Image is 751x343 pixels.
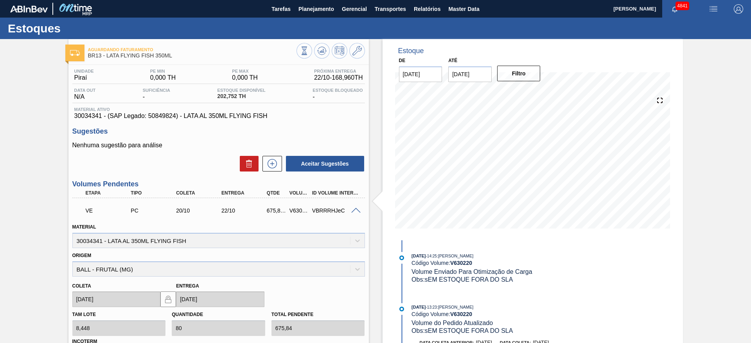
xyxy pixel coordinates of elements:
span: [DATE] [411,305,426,309]
span: Transportes [375,4,406,14]
strong: V 630220 [450,311,472,317]
span: Aguardando Faturamento [88,47,296,52]
label: Até [448,58,457,63]
label: Material [72,224,96,230]
div: Código Volume: [411,260,597,266]
span: [DATE] [411,254,426,258]
span: Volume Enviado Para Otimização de Carga [411,268,532,275]
div: 20/10/2025 [174,207,225,214]
span: Unidade [74,69,94,73]
label: Coleta [72,283,91,289]
span: Estoque Bloqueado [313,88,363,93]
input: dd/mm/yyyy [72,291,161,307]
div: V630220 [287,207,311,214]
div: N/A [72,88,98,100]
span: Piraí [74,74,94,81]
p: Nenhuma sugestão para análise [72,142,365,149]
img: locked [163,295,173,304]
div: Qtde [265,190,288,196]
span: 4841 [676,2,689,10]
input: dd/mm/yyyy [399,66,442,82]
button: Aceitar Sugestões [286,156,364,171]
div: Aceitar Sugestões [282,155,365,172]
span: Volume do Pedido Atualizado [411,320,493,326]
span: BR13 - LATA FLYING FISH 350ML [88,53,296,59]
button: locked [160,291,176,307]
div: Coleta [174,190,225,196]
span: Gerencial [342,4,367,14]
div: Estoque [398,47,424,55]
img: userActions [709,4,718,14]
label: Total pendente [271,312,313,317]
span: Obs: sEM ESTOQUE FORA DO SLA [411,276,513,283]
button: Notificações [662,4,687,14]
button: Atualizar Gráfico [314,43,330,59]
button: Visão Geral dos Estoques [296,43,312,59]
h3: Volumes Pendentes [72,180,365,188]
div: - [311,88,365,100]
span: 22/10 - 168,960 TH [314,74,363,81]
span: 0,000 TH [232,74,258,81]
div: 675,840 [265,207,288,214]
input: dd/mm/yyyy [176,291,264,307]
img: Logout [734,4,743,14]
span: 0,000 TH [150,74,176,81]
div: - [141,88,172,100]
div: Código Volume: [411,311,597,317]
div: Volume Enviado para Transporte [84,202,135,219]
label: Entrega [176,283,199,289]
span: Obs: sEM ESTOQUE FORA DO SLA [411,327,513,334]
span: Data out [74,88,96,93]
span: - 13:23 [426,305,437,309]
span: Material ativo [74,107,363,112]
span: PE MAX [232,69,258,73]
label: De [399,58,406,63]
img: atual [399,255,404,260]
div: 22/10/2025 [219,207,270,214]
span: Estoque Disponível [217,88,266,93]
div: Id Volume Interno [310,190,361,196]
p: VE [86,207,133,214]
label: Quantidade [172,312,203,317]
button: Ir ao Master Data / Geral [349,43,365,59]
img: Ícone [70,50,80,56]
h3: Sugestões [72,127,365,136]
img: atual [399,307,404,311]
label: Origem [72,253,92,258]
span: Master Data [448,4,479,14]
div: Pedido de Compra [129,207,180,214]
span: PE MIN [150,69,176,73]
div: Volume Portal [287,190,311,196]
div: Entrega [219,190,270,196]
img: TNhmsLtSVTkK8tSr43FrP2fwEKptu5GPRR3wAAAABJRU5ErkJggg== [10,5,48,13]
h1: Estoques [8,24,147,33]
span: 202,752 TH [217,93,266,99]
span: : [PERSON_NAME] [437,254,474,258]
div: Etapa [84,190,135,196]
span: Planejamento [298,4,334,14]
button: Filtro [497,66,541,81]
div: Excluir Sugestões [236,156,259,171]
span: Próxima Entrega [314,69,363,73]
label: Tam lote [72,312,96,317]
span: : [PERSON_NAME] [437,305,474,309]
span: - 14:25 [426,254,437,258]
span: Tarefas [271,4,291,14]
strong: V 630220 [450,260,472,266]
input: dd/mm/yyyy [448,66,492,82]
span: Suficiência [143,88,170,93]
button: Programar Estoque [332,43,347,59]
div: VBRRRHJeC [310,207,361,214]
span: Relatórios [414,4,440,14]
span: 30034341 - (SAP Legado: 50849824) - LATA AL 350ML FLYING FISH [74,113,363,120]
div: Nova sugestão [259,156,282,171]
div: Tipo [129,190,180,196]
